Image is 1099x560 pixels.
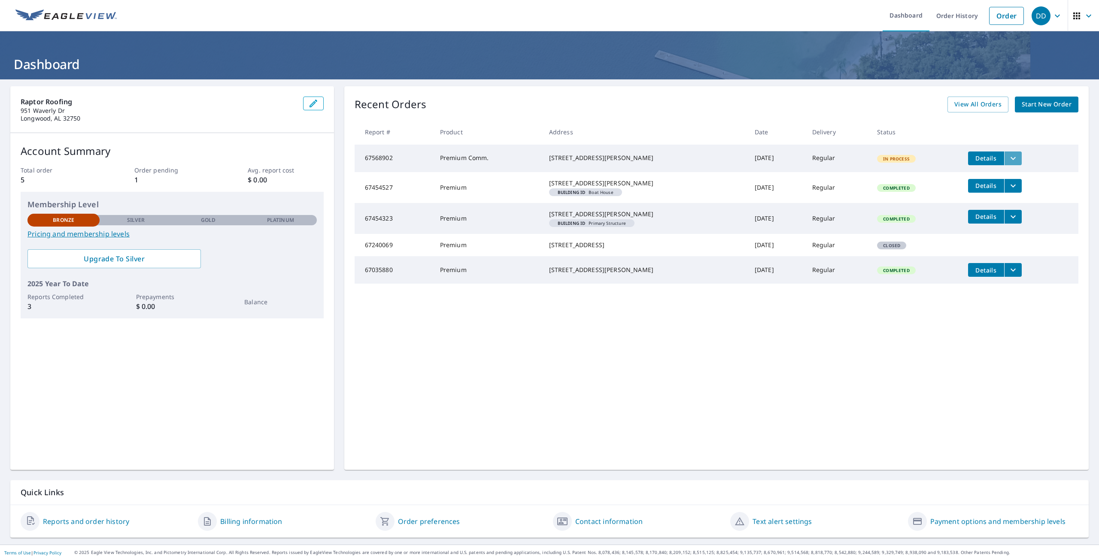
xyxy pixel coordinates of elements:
p: Platinum [267,216,294,224]
a: Payment options and membership levels [930,516,1066,527]
a: Text alert settings [753,516,812,527]
button: filesDropdownBtn-67035880 [1004,263,1022,277]
td: Premium [433,172,542,203]
em: Building ID [558,221,586,225]
p: | [4,550,61,555]
button: filesDropdownBtn-67454323 [1004,210,1022,224]
div: [STREET_ADDRESS][PERSON_NAME] [549,179,741,188]
th: Date [748,119,805,145]
td: [DATE] [748,145,805,172]
td: Regular [805,145,871,172]
td: [DATE] [748,203,805,234]
td: [DATE] [748,172,805,203]
td: 67454527 [355,172,433,203]
h1: Dashboard [10,55,1089,73]
a: Privacy Policy [33,550,61,556]
p: Account Summary [21,143,324,159]
a: View All Orders [947,97,1008,112]
span: View All Orders [954,99,1002,110]
span: Boat House [553,190,619,194]
a: Terms of Use [4,550,31,556]
a: Order preferences [398,516,460,527]
span: In Process [878,156,915,162]
p: 951 Waverly Dr [21,107,296,115]
a: Order [989,7,1024,25]
span: Start New Order [1022,99,1072,110]
td: 67454323 [355,203,433,234]
p: Reports Completed [27,292,100,301]
p: © 2025 Eagle View Technologies, Inc. and Pictometry International Corp. All Rights Reserved. Repo... [74,549,1095,556]
td: [DATE] [748,256,805,284]
span: Details [973,212,999,221]
th: Delivery [805,119,871,145]
a: Billing information [220,516,282,527]
p: Raptor Roofing [21,97,296,107]
button: detailsBtn-67568902 [968,151,1004,165]
p: Order pending [134,166,210,175]
div: DD [1032,6,1050,25]
em: Building ID [558,190,586,194]
span: Details [973,154,999,162]
td: Regular [805,256,871,284]
p: 5 [21,175,96,185]
td: 67568902 [355,145,433,172]
p: Recent Orders [355,97,427,112]
td: Premium [433,203,542,234]
span: Upgrade To Silver [34,254,194,263]
p: Balance [244,297,316,306]
th: Status [870,119,961,145]
p: Total order [21,166,96,175]
td: Regular [805,203,871,234]
th: Address [542,119,748,145]
p: $ 0.00 [136,301,208,312]
button: detailsBtn-67454323 [968,210,1004,224]
div: [STREET_ADDRESS][PERSON_NAME] [549,266,741,274]
th: Product [433,119,542,145]
td: Premium Comm. [433,145,542,172]
p: 1 [134,175,210,185]
p: 3 [27,301,100,312]
button: filesDropdownBtn-67454527 [1004,179,1022,193]
a: Pricing and membership levels [27,229,317,239]
td: 67240069 [355,234,433,256]
a: Contact information [575,516,643,527]
span: Closed [878,242,905,248]
th: Report # [355,119,433,145]
p: Avg. report cost [248,166,323,175]
span: Completed [878,216,914,222]
td: Regular [805,234,871,256]
td: Premium [433,234,542,256]
p: Gold [201,216,216,224]
span: Primary Structure [553,221,631,225]
p: 2025 Year To Date [27,278,317,289]
p: Quick Links [21,487,1078,498]
span: Completed [878,267,914,273]
div: [STREET_ADDRESS][PERSON_NAME] [549,210,741,218]
a: Upgrade To Silver [27,249,201,268]
span: Details [973,266,999,274]
p: Longwood, AL 32750 [21,115,296,122]
img: EV Logo [15,9,117,22]
p: Silver [127,216,145,224]
button: filesDropdownBtn-67568902 [1004,151,1022,165]
span: Details [973,182,999,190]
button: detailsBtn-67035880 [968,263,1004,277]
td: [DATE] [748,234,805,256]
p: $ 0.00 [248,175,323,185]
p: Prepayments [136,292,208,301]
p: Membership Level [27,199,317,210]
div: [STREET_ADDRESS] [549,241,741,249]
td: Regular [805,172,871,203]
td: 67035880 [355,256,433,284]
div: [STREET_ADDRESS][PERSON_NAME] [549,154,741,162]
span: Completed [878,185,914,191]
td: Premium [433,256,542,284]
a: Start New Order [1015,97,1078,112]
button: detailsBtn-67454527 [968,179,1004,193]
p: Bronze [53,216,74,224]
a: Reports and order history [43,516,129,527]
